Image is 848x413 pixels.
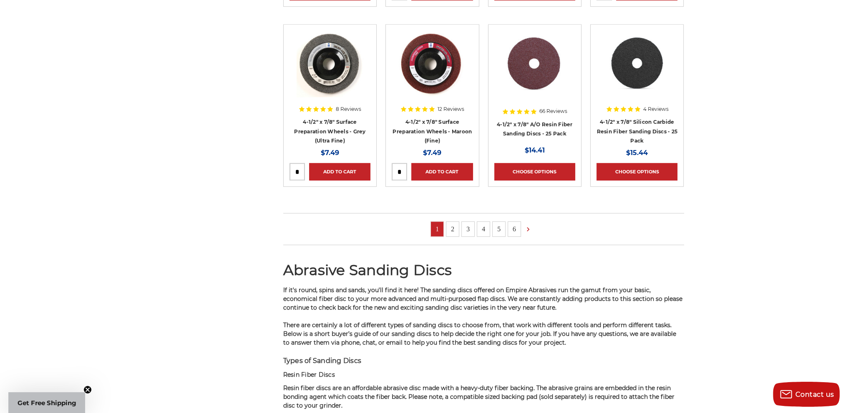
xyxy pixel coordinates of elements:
span: Resin fiber discs are an affordable abrasive disc made with a heavy-duty fiber backing. The abras... [283,384,674,409]
span: Get Free Shipping [18,399,76,407]
a: 2 [446,222,459,236]
a: Gray Surface Prep Disc [289,30,370,111]
a: 6 [508,222,521,236]
img: Maroon Surface Prep Disc [399,30,466,97]
div: Get Free ShippingClose teaser [8,392,85,413]
a: 4 [477,222,490,236]
a: Maroon Surface Prep Disc [392,30,473,111]
a: 4-1/2" x 7/8" Silicon Carbide Resin Fiber Sanding Discs - 25 Pack [596,119,677,144]
span: Abrasive Sanding Discs [283,261,452,279]
img: 4.5 Inch Silicon Carbide Resin Fiber Discs [604,30,671,97]
a: Add to Cart [309,163,370,180]
span: If it's round, spins and sands, you'll find it here! The sanding discs offered on Empire Abrasive... [283,286,682,311]
button: Contact us [773,382,840,407]
a: 1 [431,222,443,236]
span: $14.41 [525,146,545,154]
span: There are certainly a lot of different types of sanding discs to choose from, that work with diff... [283,321,676,346]
a: 3 [462,222,474,236]
span: $7.49 [321,149,339,157]
span: Types of Sanding Discs [283,357,362,365]
a: Add to Cart [411,163,473,180]
a: 4-1/2" x 7/8" Surface Preparation Wheels - Maroon (Fine) [393,119,472,144]
button: Close teaser [83,385,92,394]
a: 4.5 inch resin fiber disc [494,30,575,111]
a: 4-1/2" x 7/8" A/O Resin Fiber Sanding Discs - 25 Pack [497,121,572,137]
span: Contact us [795,390,834,398]
a: 4-1/2" x 7/8" Surface Preparation Wheels - Grey (Ultra Fine) [294,119,365,144]
a: Choose Options [494,163,575,180]
span: $15.44 [626,149,648,157]
img: 4.5 inch resin fiber disc [501,30,569,97]
span: Resin Fiber Discs [283,371,335,378]
a: 5 [493,222,505,236]
span: 66 Reviews [539,109,567,114]
a: Choose Options [596,163,677,180]
span: $7.49 [423,149,441,157]
a: 4.5 Inch Silicon Carbide Resin Fiber Discs [596,30,677,111]
img: Gray Surface Prep Disc [297,30,363,97]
